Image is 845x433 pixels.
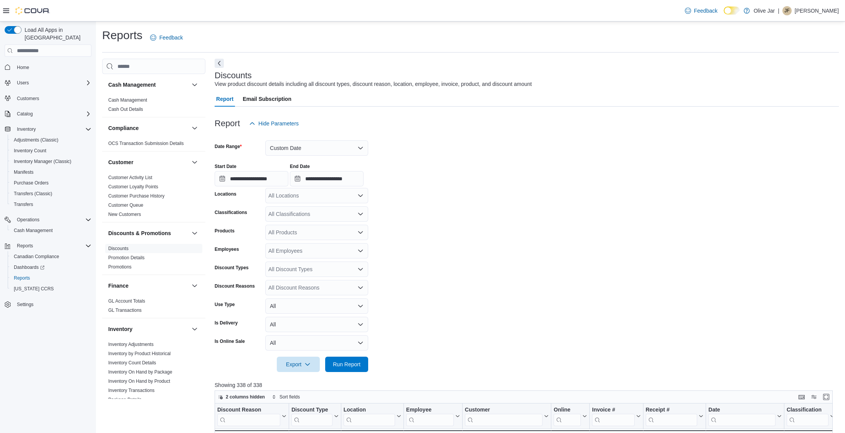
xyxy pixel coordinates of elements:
label: Employees [215,246,239,252]
div: Date [708,407,776,426]
button: Classification [787,407,835,426]
a: GL Transactions [108,308,142,313]
a: Discounts [108,246,129,251]
button: Next [215,59,224,68]
label: Discount Reasons [215,283,255,289]
span: Inventory [14,125,91,134]
a: Transfers [11,200,36,209]
span: Purchase Orders [11,178,91,188]
a: Feedback [682,3,721,18]
button: Receipt # [646,407,704,426]
a: [US_STATE] CCRS [11,284,57,293]
button: Cash Management [108,81,189,89]
button: Custom Date [265,140,368,156]
span: Reports [14,241,91,250]
span: Settings [17,301,33,308]
button: Inventory [190,324,199,334]
button: Open list of options [357,211,364,217]
div: Discount Type [291,407,332,414]
div: Finance [102,296,205,318]
div: Jonathan Ferdman [782,6,792,15]
div: Classification [787,407,828,426]
span: Transfers [11,200,91,209]
span: Home [14,62,91,72]
a: Promotion Details [108,255,145,260]
button: All [265,317,368,332]
button: Open list of options [357,229,364,235]
span: Operations [17,217,40,223]
div: Online [554,407,581,414]
label: Start Date [215,163,236,170]
input: Press the down key to open a popover containing a calendar. [215,171,288,186]
div: Employee [406,407,454,426]
div: Discounts & Promotions [102,244,205,275]
h3: Compliance [108,124,139,132]
label: Discount Types [215,265,248,271]
span: Inventory Count [14,148,46,154]
button: Home [2,61,94,72]
h3: Discounts & Promotions [108,229,171,237]
button: Discounts & Promotions [108,229,189,237]
div: Location [344,407,395,426]
a: Customer Queue [108,203,143,208]
div: Compliance [102,139,205,151]
button: Compliance [190,123,199,133]
a: Cash Management [108,97,147,103]
button: Finance [190,281,199,290]
a: Inventory by Product Historical [108,351,171,356]
span: Transfers (Classic) [14,191,52,197]
button: Purchase Orders [8,178,94,188]
span: Reports [11,273,91,283]
span: Export [281,357,315,372]
button: All [265,298,368,314]
span: Customers [14,94,91,103]
span: 2 columns hidden [226,394,265,400]
span: Inventory Manager (Classic) [11,157,91,166]
span: Customer Activity List [108,175,152,181]
h3: Inventory [108,325,132,333]
a: Purchase Orders [11,178,52,188]
a: Settings [14,300,36,309]
span: Home [17,64,29,71]
button: Inventory Manager (Classic) [8,156,94,167]
button: Open list of options [357,248,364,254]
span: Hide Parameters [258,120,299,127]
div: Cash Management [102,95,205,117]
a: Package Details [108,397,142,402]
button: Customer [190,158,199,167]
button: Open list of options [357,285,364,291]
nav: Complex example [5,58,91,330]
div: Employee [406,407,454,414]
button: Enter fullscreen [822,392,831,402]
label: Use Type [215,301,235,308]
a: Cash Out Details [108,107,143,112]
label: Products [215,228,235,234]
button: Discount Type [291,407,339,426]
button: Users [14,78,32,87]
span: Catalog [14,109,91,119]
button: Cash Management [190,80,199,89]
button: Open list of options [357,193,364,199]
span: Reports [14,275,30,281]
div: Receipt # URL [646,407,698,426]
button: Keyboard shortcuts [797,392,806,402]
a: Customers [14,94,42,103]
button: Reports [8,273,94,283]
span: Dashboards [11,263,91,272]
p: Olive Jar [754,6,775,15]
label: Is Delivery [215,320,238,326]
button: Reports [14,241,36,250]
button: 2 columns hidden [215,392,268,402]
h3: Discounts [215,71,252,80]
span: Purchase Orders [14,180,49,186]
div: Receipt # [646,407,698,414]
p: | [778,6,779,15]
div: Classification [787,407,828,414]
button: Transfers [8,199,94,210]
span: Users [14,78,91,87]
a: Reports [11,273,33,283]
div: Discount Reason [217,407,280,426]
button: Inventory [108,325,189,333]
button: Sort fields [269,392,303,402]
